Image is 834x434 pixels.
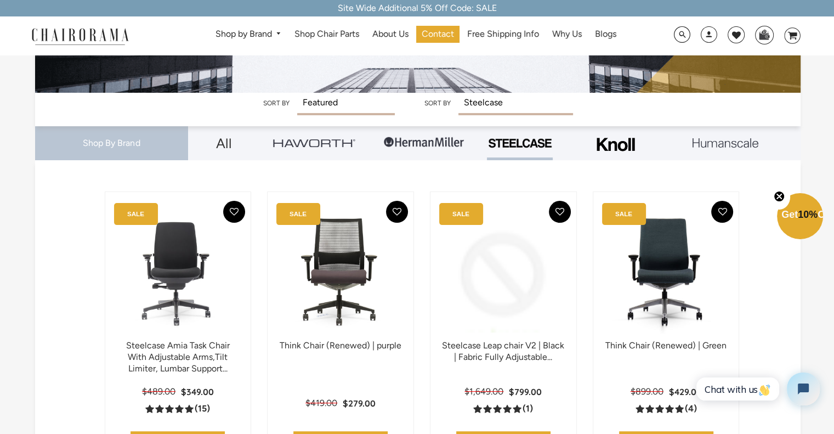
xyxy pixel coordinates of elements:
img: Think Chair (Renewed) | purple - chairorama [279,203,402,340]
button: Close teaser [768,184,790,210]
a: Think Chair (Renewed) | Green - chairorama Think Chair (Renewed) | Green - chairorama [604,203,728,340]
a: Think Chair (Renewed) | purple [280,340,401,351]
label: Sort by [263,99,290,107]
span: $489.00 [142,386,175,397]
button: Add To Wishlist [386,201,408,223]
span: Blogs [595,29,616,40]
div: Shop By Brand [35,126,188,161]
iframe: Tidio Chat [684,363,829,415]
button: Add To Wishlist [549,201,571,223]
a: 5.0 rating (1 votes) [473,403,533,414]
img: Layer_1_1.png [693,138,758,148]
a: Think Chair (Renewed) | Green [605,340,727,351]
span: About Us [372,29,409,40]
span: $1,649.00 [464,386,503,397]
a: Steelcase Leap chair V2 | Black | Fabric Fully Adjustable... [442,340,564,362]
a: 5.0 rating (15 votes) [145,403,210,414]
span: 10% [798,209,818,220]
span: (15) [195,403,210,415]
span: Why Us [552,29,582,40]
button: Add To Wishlist [223,201,245,223]
text: SALE [127,211,144,218]
nav: DesktopNavigation [181,26,651,46]
span: $349.00 [181,386,214,397]
img: WhatsApp_Image_2024-07-12_at_16.23.01.webp [756,26,773,43]
a: 5.0 rating (4 votes) [636,403,697,414]
text: SALE [290,211,307,218]
span: $799.00 [509,386,542,397]
a: Shop Chair Parts [289,26,365,43]
img: Group_4be16a4b-c81a-4a6e-a540-764d0a8faf6e.png [273,139,355,147]
a: Why Us [547,26,587,43]
a: All [196,126,251,160]
span: $899.00 [631,386,663,397]
a: Blogs [589,26,622,43]
text: SALE [452,211,469,218]
a: Think Chair (Renewed) | purple - chairorama Think Chair (Renewed) | purple - chairorama [279,203,402,340]
img: Group-1.png [383,126,465,159]
button: Add To Wishlist [711,201,733,223]
label: Sort by [424,99,451,107]
span: (1) [523,403,533,415]
img: Think Chair (Renewed) | Green - chairorama [604,203,728,340]
img: PHOTO-2024-07-09-00-53-10-removebg-preview.png [487,137,553,149]
span: Get Off [781,209,832,220]
a: About Us [367,26,414,43]
a: Free Shipping Info [462,26,544,43]
span: Free Shipping Info [467,29,539,40]
text: SALE [615,211,632,218]
a: Steelcase Amia Task Chair With Adjustable Arms,Tilt Limiter, Lumbar Support... [126,340,230,374]
span: (4) [685,403,697,415]
span: Contact [422,29,454,40]
span: $419.00 [305,398,337,408]
span: $429.00 [669,386,702,397]
a: Contact [416,26,459,43]
span: Shop Chair Parts [294,29,359,40]
span: $279.00 [343,398,376,409]
a: Amia Chair by chairorama.com Renewed Amia Chair chairorama.com [116,203,240,340]
a: Shop by Brand [210,26,287,43]
img: Amia Chair by chairorama.com [116,203,240,340]
img: chairorama [25,26,135,46]
img: Frame_4.png [594,131,638,159]
div: Get10%OffClose teaser [777,194,823,240]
